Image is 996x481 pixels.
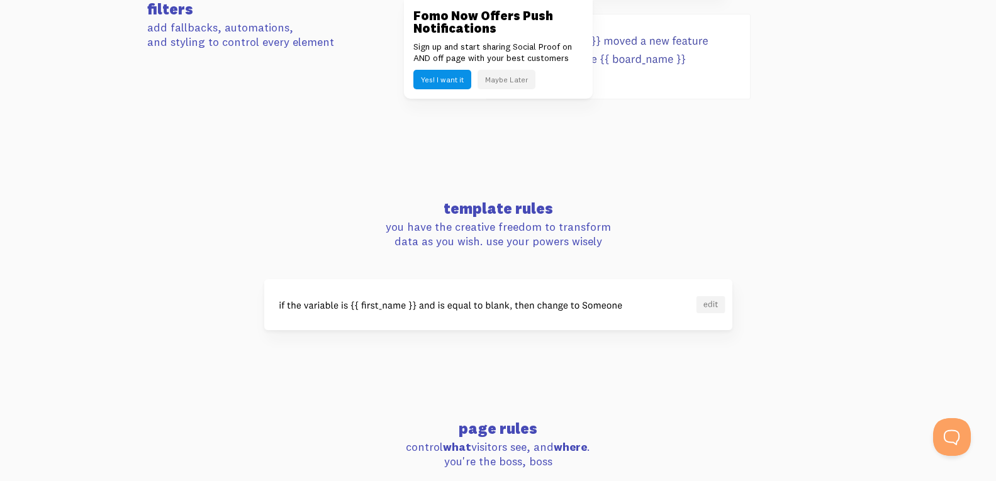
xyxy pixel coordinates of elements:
button: Maybe Later [478,70,535,89]
iframe: Help Scout Beacon - Open [933,418,971,456]
p: you have the creative freedom to transform data as you wish. use your powers wisely [147,219,849,249]
button: Yes! I want it [413,70,471,89]
strong: where [554,440,587,454]
h3: Fomo Now Offers Push Notifications [413,9,583,35]
h3: page rules [147,421,849,436]
img: template-rules-4e8edb3b167c915cb1aaaf59280f2ab67a7c53d86f64bb54de29b0587e5a560c.svg [264,279,732,330]
h3: template rules [147,201,849,216]
p: add fallbacks, automations, and styling to control every element [147,20,371,50]
strong: what [443,440,471,454]
p: control visitors see, and . you're the boss, boss [147,440,849,469]
p: Sign up and start sharing Social Proof on AND off page with your best customers [413,41,583,64]
h3: filters [147,1,371,16]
